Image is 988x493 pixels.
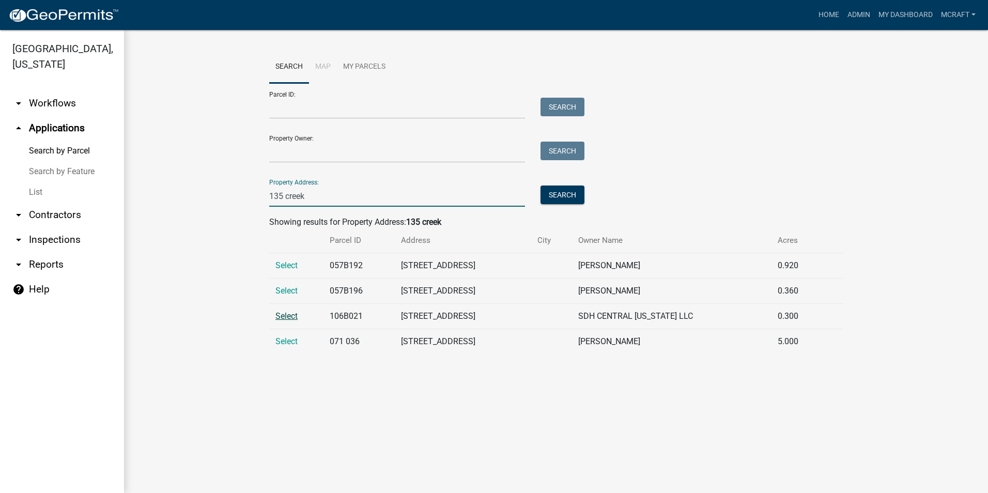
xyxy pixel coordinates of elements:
[323,253,395,279] td: 057B192
[12,283,25,296] i: help
[12,258,25,271] i: arrow_drop_down
[937,5,980,25] a: mcraft
[395,253,531,279] td: [STREET_ADDRESS]
[323,279,395,304] td: 057B196
[395,279,531,304] td: [STREET_ADDRESS]
[323,304,395,329] td: 106B021
[269,51,309,84] a: Search
[572,304,771,329] td: SDH CENTRAL [US_STATE] LLC
[541,142,584,160] button: Search
[12,122,25,134] i: arrow_drop_up
[275,336,298,346] a: Select
[12,234,25,246] i: arrow_drop_down
[275,311,298,321] a: Select
[771,329,823,355] td: 5.000
[395,228,531,253] th: Address
[874,5,937,25] a: My Dashboard
[337,51,392,84] a: My Parcels
[12,209,25,221] i: arrow_drop_down
[395,329,531,355] td: [STREET_ADDRESS]
[531,228,572,253] th: City
[12,97,25,110] i: arrow_drop_down
[269,216,843,228] div: Showing results for Property Address:
[814,5,843,25] a: Home
[541,186,584,204] button: Search
[275,260,298,270] a: Select
[843,5,874,25] a: Admin
[771,304,823,329] td: 0.300
[395,304,531,329] td: [STREET_ADDRESS]
[572,228,771,253] th: Owner Name
[771,253,823,279] td: 0.920
[406,217,441,227] strong: 135 creek
[323,329,395,355] td: 071 036
[771,279,823,304] td: 0.360
[323,228,395,253] th: Parcel ID
[771,228,823,253] th: Acres
[541,98,584,116] button: Search
[572,253,771,279] td: [PERSON_NAME]
[572,279,771,304] td: [PERSON_NAME]
[275,286,298,296] a: Select
[572,329,771,355] td: [PERSON_NAME]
